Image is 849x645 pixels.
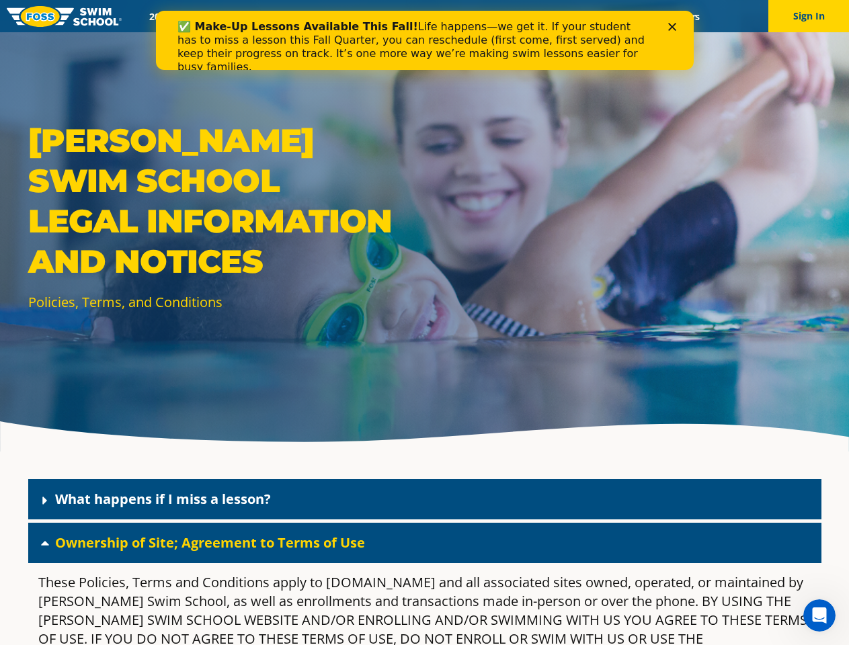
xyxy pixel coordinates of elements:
[7,6,122,27] img: FOSS Swim School Logo
[28,120,418,282] p: [PERSON_NAME] Swim School Legal Information and Notices
[156,11,694,70] iframe: Intercom live chat banner
[471,10,614,23] a: Swim Like [PERSON_NAME]
[803,599,836,632] iframe: Intercom live chat
[22,9,262,22] b: ✅ Make-Up Lessons Available This Fall!
[28,523,821,563] div: Ownership of Site; Agreement to Terms of Use
[138,10,222,23] a: 2025 Calendar
[613,10,655,23] a: Blog
[512,12,526,20] div: Close
[28,479,821,519] div: What happens if I miss a lesson?
[55,490,271,508] a: What happens if I miss a lesson?
[655,10,711,23] a: Careers
[55,533,365,552] a: Ownership of Site; Agreement to Terms of Use
[278,10,396,23] a: Swim Path® Program
[28,292,418,312] p: Policies, Terms, and Conditions
[396,10,471,23] a: About FOSS
[22,9,495,63] div: Life happens—we get it. If your student has to miss a lesson this Fall Quarter, you can reschedul...
[222,10,278,23] a: Schools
